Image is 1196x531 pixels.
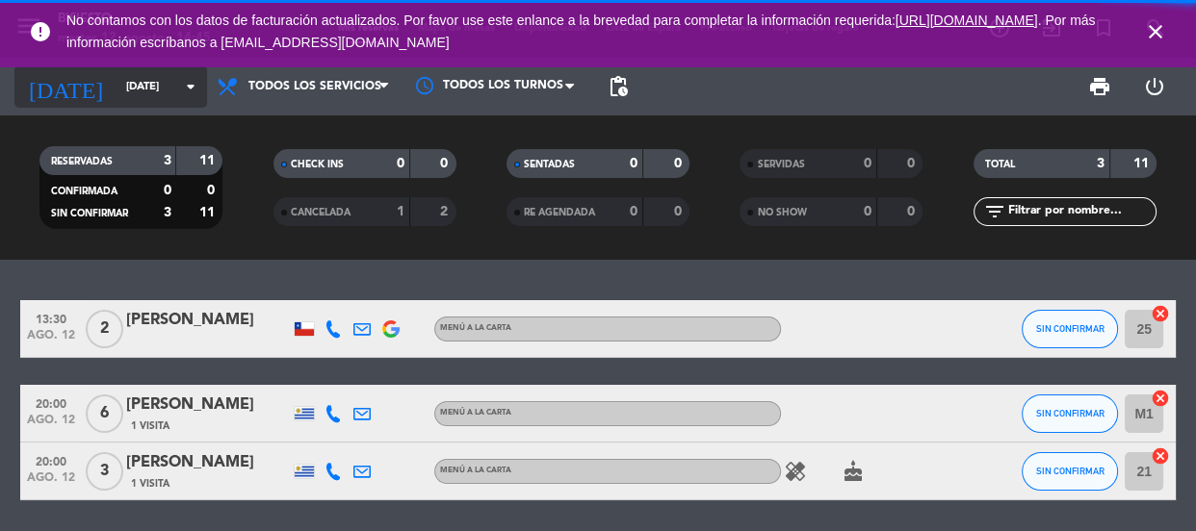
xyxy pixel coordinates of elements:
a: [URL][DOMAIN_NAME] [896,13,1038,28]
i: error [29,20,52,43]
span: NO SHOW [757,208,806,217]
span: SIN CONFIRMAR [1036,466,1105,476]
span: pending_actions [607,75,630,98]
span: 2 [86,310,123,348]
i: arrow_drop_down [179,75,202,98]
span: 13:30 [27,307,75,329]
button: SIN CONFIRMAR [1022,452,1118,491]
strong: 0 [163,184,170,197]
span: 20:00 [27,392,75,414]
strong: 0 [864,157,871,170]
span: RE AGENDADA [524,208,595,217]
strong: 1 [397,205,404,218]
span: 3 [86,452,123,491]
span: ago. 12 [27,471,75,493]
span: CONFIRMADA [51,187,117,196]
button: SIN CONFIRMAR [1022,394,1118,433]
div: [PERSON_NAME] [126,450,290,475]
span: ago. 12 [27,329,75,351]
strong: 0 [440,157,452,170]
span: ago. 12 [27,414,75,436]
span: MENÚ A LA CARTA [440,324,511,332]
i: healing [784,460,807,483]
strong: 0 [397,157,404,170]
strong: 2 [440,205,452,218]
strong: 11 [199,206,219,219]
span: 1 Visita [131,418,169,434]
span: Todos los servicios [248,80,381,93]
strong: 3 [163,206,170,219]
span: 20:00 [27,449,75,471]
span: SENTADAS [524,160,575,169]
i: [DATE] [14,65,117,108]
span: MENÚ A LA CARTA [440,467,511,474]
span: No contamos con los datos de facturación actualizados. Por favor use este enlance a la brevedad p... [66,13,1095,50]
i: close [1144,20,1167,43]
strong: 3 [163,154,170,167]
span: 6 [86,394,123,433]
input: Filtrar por nombre... [1006,201,1156,222]
i: cake [842,460,865,483]
strong: 0 [207,184,219,197]
span: SERVIDAS [757,160,804,169]
button: SIN CONFIRMAR [1022,310,1118,348]
img: google-logo.png [382,320,400,338]
span: CHECK INS [291,160,344,169]
strong: 0 [864,205,871,218]
strong: 3 [1097,157,1105,170]
strong: 11 [1132,157,1152,170]
strong: 0 [630,205,637,218]
span: SIN CONFIRMAR [51,209,128,218]
i: power_settings_new [1143,75,1166,98]
strong: 0 [907,157,919,170]
div: [PERSON_NAME] [126,308,290,333]
strong: 0 [674,157,686,170]
span: SIN CONFIRMAR [1036,408,1105,418]
span: SIN CONFIRMAR [1036,323,1105,334]
a: . Por más información escríbanos a [EMAIL_ADDRESS][DOMAIN_NAME] [66,13,1095,50]
span: CANCELADA [291,208,351,217]
i: cancel [1151,304,1170,323]
strong: 0 [907,205,919,218]
strong: 11 [199,154,219,167]
span: 1 Visita [131,476,169,492]
i: filter_list [983,200,1006,223]
span: RESERVADAS [51,157,113,166]
span: TOTAL [985,160,1015,169]
span: print [1088,75,1111,98]
i: cancel [1151,389,1170,408]
strong: 0 [674,205,686,218]
strong: 0 [630,157,637,170]
div: [PERSON_NAME] [126,392,290,417]
div: LOG OUT [1128,58,1183,115]
span: MENÚ A LA CARTA [440,409,511,417]
i: cancel [1151,446,1170,466]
